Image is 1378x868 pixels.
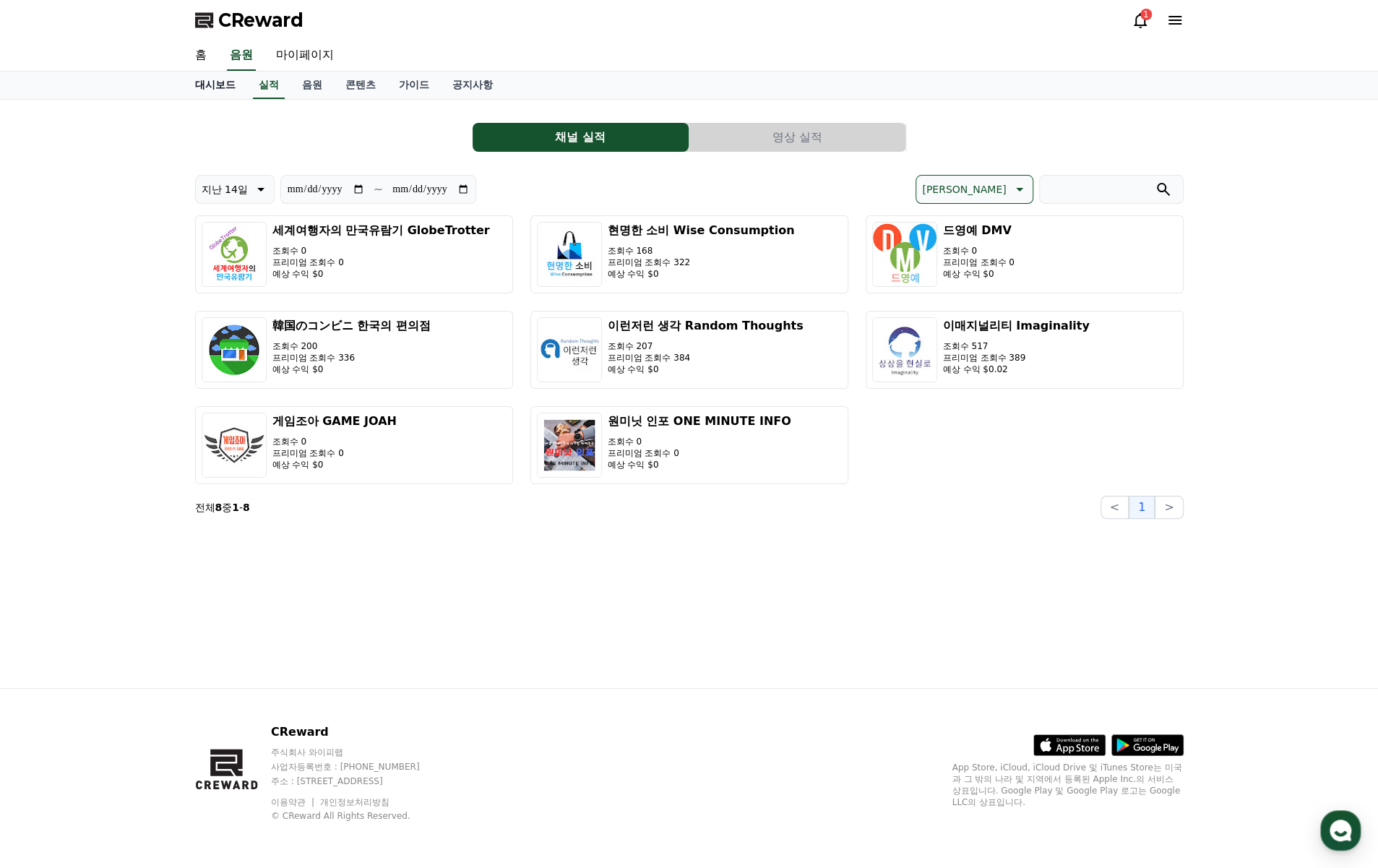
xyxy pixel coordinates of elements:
span: CReward [218,9,303,32]
button: 드영예 DMV 조회수 0 프리미엄 조회수 0 예상 수익 $0 [866,215,1184,293]
p: 프리미엄 조회수 322 [608,257,795,268]
img: 드영예 DMV [872,222,937,287]
button: 1 [1129,496,1155,519]
p: 예상 수익 $0 [272,268,490,280]
p: 지난 14일 [202,179,248,199]
p: 예상 수익 $0 [272,459,397,470]
span: 설정 [223,480,241,491]
img: 이매지널리티 Imaginality [872,317,937,382]
p: 조회수 0 [272,436,397,447]
p: 사업자등록번호 : [PHONE_NUMBER] [271,761,447,773]
p: 예상 수익 $0.02 [943,364,1090,375]
button: 현명한 소비 Wise Consumption 조회수 168 프리미엄 조회수 322 예상 수익 $0 [530,215,848,293]
a: 실적 [253,72,285,99]
p: 프리미엄 조회수 336 [272,352,431,364]
img: 현명한 소비 Wise Consumption [537,222,602,287]
h3: 韓国のコンビニ 한국의 편의점 [272,317,431,335]
span: 대화 [132,481,150,492]
p: App Store, iCloud, iCloud Drive 및 iTunes Store는 미국과 그 밖의 나라 및 지역에서 등록된 Apple Inc.의 서비스 상표입니다. Goo... [952,762,1184,808]
p: © CReward All Rights Reserved. [271,810,447,822]
button: 세계여행자의 만국유람기 GlobeTrotter 조회수 0 프리미엄 조회수 0 예상 수익 $0 [195,215,513,293]
p: 조회수 168 [608,245,795,257]
a: 공지사항 [441,72,504,99]
h3: 게임조아 GAME JOAH [272,413,397,430]
img: 원미닛 인포 ONE MINUTE INFO [537,413,602,478]
button: 게임조아 GAME JOAH 조회수 0 프리미엄 조회수 0 예상 수익 $0 [195,406,513,484]
strong: 1 [232,502,239,513]
a: 이용약관 [271,797,316,807]
h3: 드영예 DMV [943,222,1015,239]
p: 프리미엄 조회수 0 [272,257,490,268]
div: 1 [1140,9,1152,20]
button: < [1101,496,1129,519]
p: 조회수 0 [943,245,1015,257]
h3: 세계여행자의 만국유람기 GlobeTrotter [272,222,490,239]
a: 개인정보처리방침 [320,797,389,807]
p: 예상 수익 $0 [608,268,795,280]
p: 조회수 0 [272,245,490,257]
button: 이매지널리티 Imaginality 조회수 517 프리미엄 조회수 389 예상 수익 $0.02 [866,311,1184,389]
p: 예상 수익 $0 [608,364,804,375]
p: 프리미엄 조회수 389 [943,352,1090,364]
a: 음원 [290,72,334,99]
p: 예상 수익 $0 [272,364,431,375]
h3: 이매지널리티 Imaginality [943,317,1090,335]
a: CReward [195,9,303,32]
p: 프리미엄 조회수 0 [943,257,1015,268]
a: 마이페이지 [264,40,345,71]
a: 가이드 [387,72,441,99]
img: 韓国のコンビニ 한국의 편의점 [202,317,267,382]
p: 조회수 207 [608,340,804,352]
p: [PERSON_NAME] [922,179,1006,199]
p: 프리미엄 조회수 384 [608,352,804,364]
h3: 현명한 소비 Wise Consumption [608,222,795,239]
a: 대화 [95,458,186,494]
p: 주소 : [STREET_ADDRESS] [271,775,447,787]
a: 영상 실적 [689,123,906,152]
button: 韓国のコンビニ 한국의 편의점 조회수 200 프리미엄 조회수 336 예상 수익 $0 [195,311,513,389]
img: 게임조아 GAME JOAH [202,413,267,478]
p: 주식회사 와이피랩 [271,747,447,758]
p: 프리미엄 조회수 0 [608,447,791,459]
h3: 원미닛 인포 ONE MINUTE INFO [608,413,791,430]
button: [PERSON_NAME] [916,175,1033,204]
a: 대시보드 [184,72,247,99]
p: 프리미엄 조회수 0 [272,447,397,459]
strong: 8 [215,502,223,513]
p: 조회수 200 [272,340,431,352]
p: 조회수 0 [608,436,791,447]
a: 설정 [186,458,277,494]
p: 예상 수익 $0 [943,268,1015,280]
button: 채널 실적 [473,123,689,152]
strong: 8 [243,502,250,513]
p: 전체 중 - [195,500,250,515]
p: 예상 수익 $0 [608,459,791,470]
a: 음원 [227,40,256,71]
p: CReward [271,723,447,741]
a: 홈 [184,40,218,71]
button: > [1155,496,1183,519]
button: 이런저런 생각 Random Thoughts 조회수 207 프리미엄 조회수 384 예상 수익 $0 [530,311,848,389]
h3: 이런저런 생각 Random Thoughts [608,317,804,335]
img: 이런저런 생각 Random Thoughts [537,317,602,382]
p: ~ [374,181,383,198]
img: 세계여행자의 만국유람기 GlobeTrotter [202,222,267,287]
a: 홈 [4,458,95,494]
span: 홈 [46,480,54,491]
button: 원미닛 인포 ONE MINUTE INFO 조회수 0 프리미엄 조회수 0 예상 수익 $0 [530,406,848,484]
button: 지난 14일 [195,175,275,204]
a: 1 [1132,12,1149,29]
a: 콘텐츠 [334,72,387,99]
p: 조회수 517 [943,340,1090,352]
button: 영상 실적 [689,123,905,152]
